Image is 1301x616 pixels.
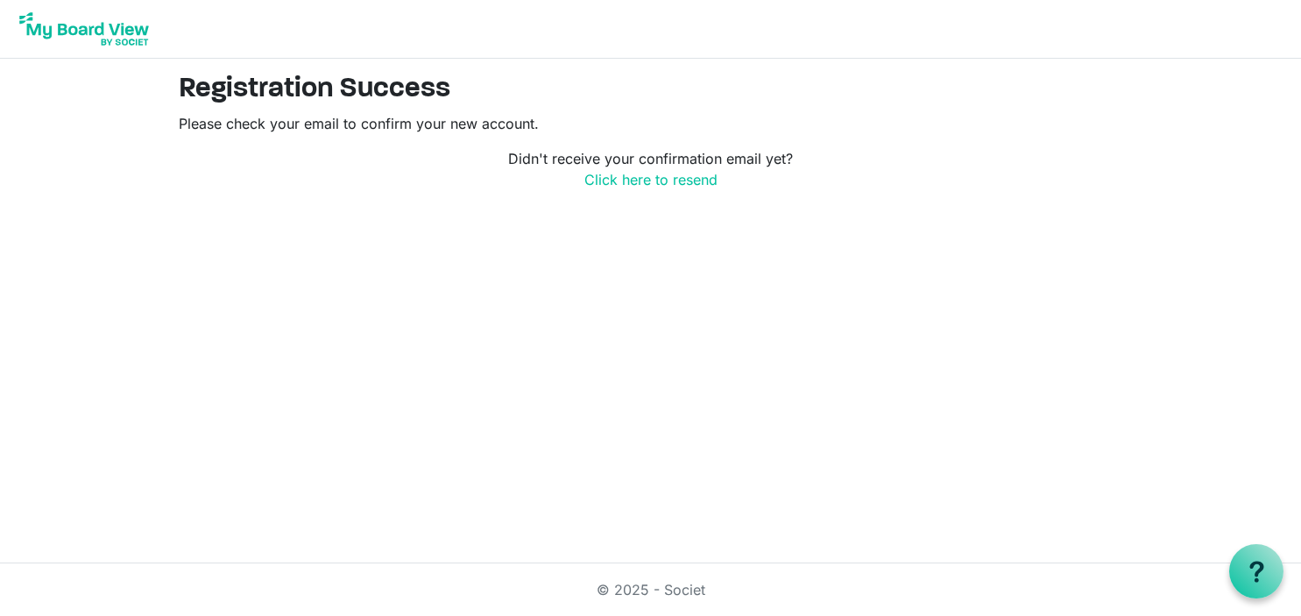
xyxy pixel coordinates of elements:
[584,171,718,188] a: Click here to resend
[179,148,1123,190] p: Didn't receive your confirmation email yet?
[179,113,1123,134] p: Please check your email to confirm your new account.
[14,7,154,51] img: My Board View Logo
[179,73,1123,106] h2: Registration Success
[597,581,705,598] a: © 2025 - Societ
